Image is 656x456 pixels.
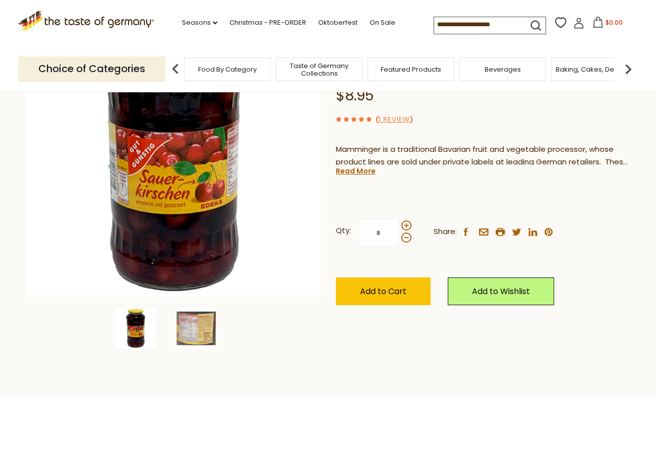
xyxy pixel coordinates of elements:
a: Read More [336,166,376,176]
a: 1 Review [379,115,410,125]
button: $0.00 [586,17,629,32]
a: Beverages [485,66,521,73]
p: Mamminger is a traditional Bavarian fruit and vegetable processor, whose product lines are sold u... [336,143,631,168]
img: Mamminger Sour Morello Cherries, pitted, in Glass Jar, 24.3 fl. oz. [115,308,156,349]
button: Add to Cart [336,277,431,305]
img: previous arrow [165,59,186,79]
a: Seasons [182,17,217,28]
span: ( ) [376,115,413,124]
a: On Sale [370,17,395,28]
img: Mamminger Sour Morello Cherries, pitted, in Glass Jar, 24.3 fl. oz. [26,2,321,297]
p: Choice of Categories [18,56,165,81]
img: Mamminger Sour Morello Cherries, pitted, in Glass Jar, 24.3 fl. oz. [176,308,216,349]
img: next arrow [618,59,638,79]
a: Taste of Germany Collections [279,62,360,77]
strong: Qty: [336,224,351,237]
a: Christmas - PRE-ORDER [229,17,306,28]
a: Baking, Cakes, Desserts [556,66,634,73]
span: Add to Cart [360,286,406,297]
span: Share: [434,225,457,238]
a: Featured Products [381,66,441,73]
span: $0.00 [606,18,623,27]
a: Oktoberfest [318,17,357,28]
a: Add to Wishlist [448,277,554,305]
a: Food By Category [198,66,257,73]
input: Qty: [358,219,399,247]
span: $8.95 [336,86,374,105]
